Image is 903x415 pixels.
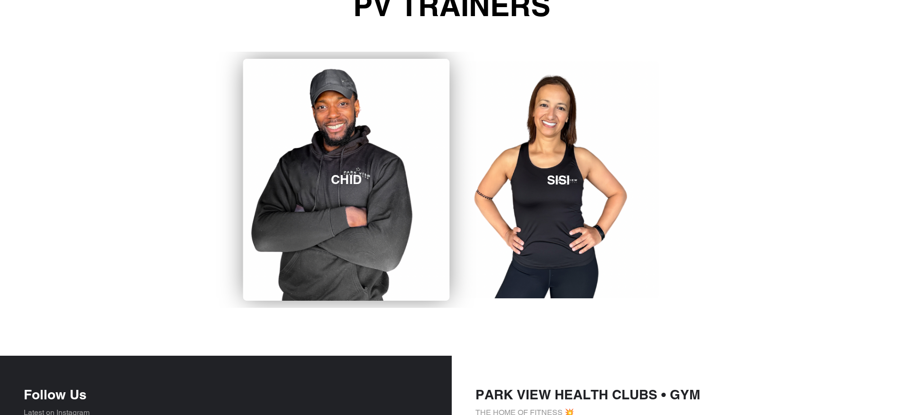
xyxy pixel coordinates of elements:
h3: SISI [547,173,570,187]
h4: Follow Us [24,387,428,403]
p: JOIN ANY GYM & GET 100% FREE ACCESS TO PVTV - [1,332,902,354]
a: JOIN ANY GYM & GET 100% FREE ACCESS TO PVTV -JOIN NOW [1,332,902,354]
h3: CHID [331,172,362,187]
h4: PARK VIEW HEALTH CLUBS • GYM [475,387,880,403]
b: JOIN NOW [531,339,569,348]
